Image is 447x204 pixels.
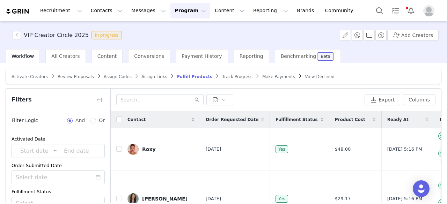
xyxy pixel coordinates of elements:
[335,195,351,202] span: $29.17
[321,3,361,18] a: Community
[276,145,288,153] span: Yes
[403,94,435,105] button: Columns
[116,94,204,105] input: Search...
[127,144,139,155] img: 2d129f46-07ea-4a29-972f-31ca77cb91bc.jpg
[97,53,117,59] span: Content
[91,31,122,39] span: In progress
[335,116,365,123] span: Product Cost
[141,74,167,79] span: Assign Links
[87,3,127,18] button: Contacts
[12,188,105,195] div: Fulfillment Status
[127,3,170,18] button: Messages
[222,74,252,79] span: Track Progress
[51,53,80,59] span: All Creators
[249,3,292,18] button: Reporting
[387,30,439,41] button: Add Creators
[24,31,89,39] h3: VIP Creator Circle 2025
[423,5,434,16] img: placeholder-profile.jpg
[142,146,156,152] div: Roxy
[96,175,101,180] i: icon: calendar
[281,53,316,59] span: Benchmarking
[6,8,30,15] img: grin logo
[73,117,88,124] span: And
[104,74,132,79] span: Assign Codes
[372,3,387,18] button: Search
[387,116,409,123] span: Ready At
[365,94,400,105] button: Export
[388,3,403,18] a: Tasks
[413,180,430,197] div: Open Intercom Messenger
[321,54,330,59] div: Beta
[36,3,86,18] button: Recruitment
[211,3,249,18] button: Content
[12,53,34,59] span: Workflow
[419,5,441,16] button: Profile
[182,53,222,59] span: Payment History
[206,146,221,153] span: [DATE]
[177,74,213,79] span: Fulfill Products
[195,97,199,102] i: icon: search
[12,162,105,169] div: Order Submitted Date
[170,3,210,18] button: Program
[12,117,38,124] span: Filter Logic
[58,146,95,156] input: End date
[305,74,335,79] span: View Declined
[276,116,317,123] span: Fulfillment Status
[127,144,195,155] a: Roxy
[142,196,188,202] div: [PERSON_NAME]
[58,74,94,79] span: Review Proposals
[134,53,164,59] span: Conversions
[13,31,125,39] span: [object Object]
[403,3,419,18] button: Notifications
[293,3,320,18] a: Brands
[12,96,32,104] span: Filters
[276,195,288,203] span: Yes
[96,117,105,124] span: Or
[335,146,351,153] span: $48.00
[206,195,221,202] span: [DATE]
[262,74,295,79] span: Make Payments
[16,146,53,156] input: Start date
[12,74,48,79] span: Activate Creators
[12,136,105,143] div: Activated Date
[127,116,146,123] span: Contact
[240,53,263,59] span: Reporting
[206,116,258,123] span: Order Requested Date
[12,170,105,184] input: Select date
